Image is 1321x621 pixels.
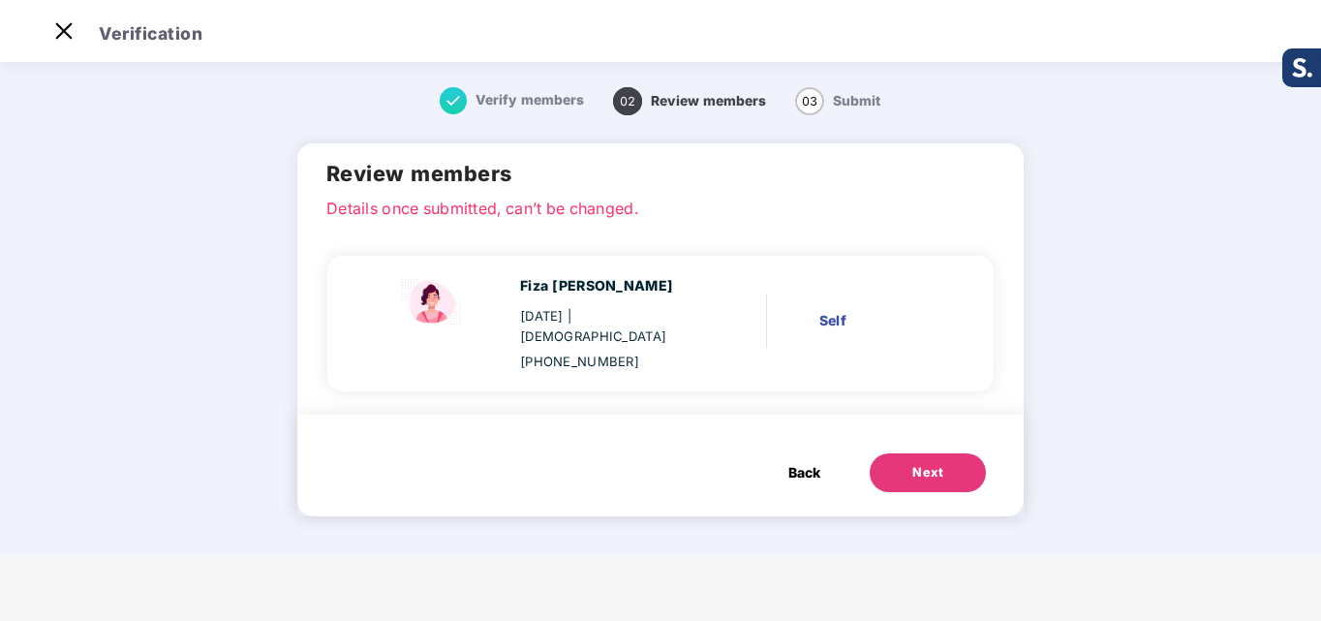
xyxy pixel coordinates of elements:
span: Back [788,462,820,483]
span: Verify members [476,92,584,108]
div: [PHONE_NUMBER] [520,352,698,372]
div: Fiza [PERSON_NAME] [520,275,698,296]
span: | [DEMOGRAPHIC_DATA] [520,308,666,344]
img: svg+xml;base64,PHN2ZyB4bWxucz0iaHR0cDovL3d3dy53My5vcmcvMjAwMC9zdmciIHdpZHRoPSIxNiIgaGVpZ2h0PSIxNi... [440,87,467,114]
h2: Review members [326,158,995,191]
button: Back [769,453,840,492]
span: 02 [613,87,642,115]
div: Self [819,310,937,331]
span: Review members [651,93,766,109]
span: Submit [833,93,880,109]
button: Next [870,453,986,492]
div: [DATE] [520,306,698,346]
p: Details once submitted, can’t be changed. [326,197,995,214]
div: Next [912,463,943,482]
img: svg+xml;base64,PHN2ZyBpZD0iU3BvdXNlX2ljb24iIHhtbG5zPSJodHRwOi8vd3d3LnczLm9yZy8yMDAwL3N2ZyIgd2lkdG... [394,275,472,329]
span: 03 [795,87,824,115]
